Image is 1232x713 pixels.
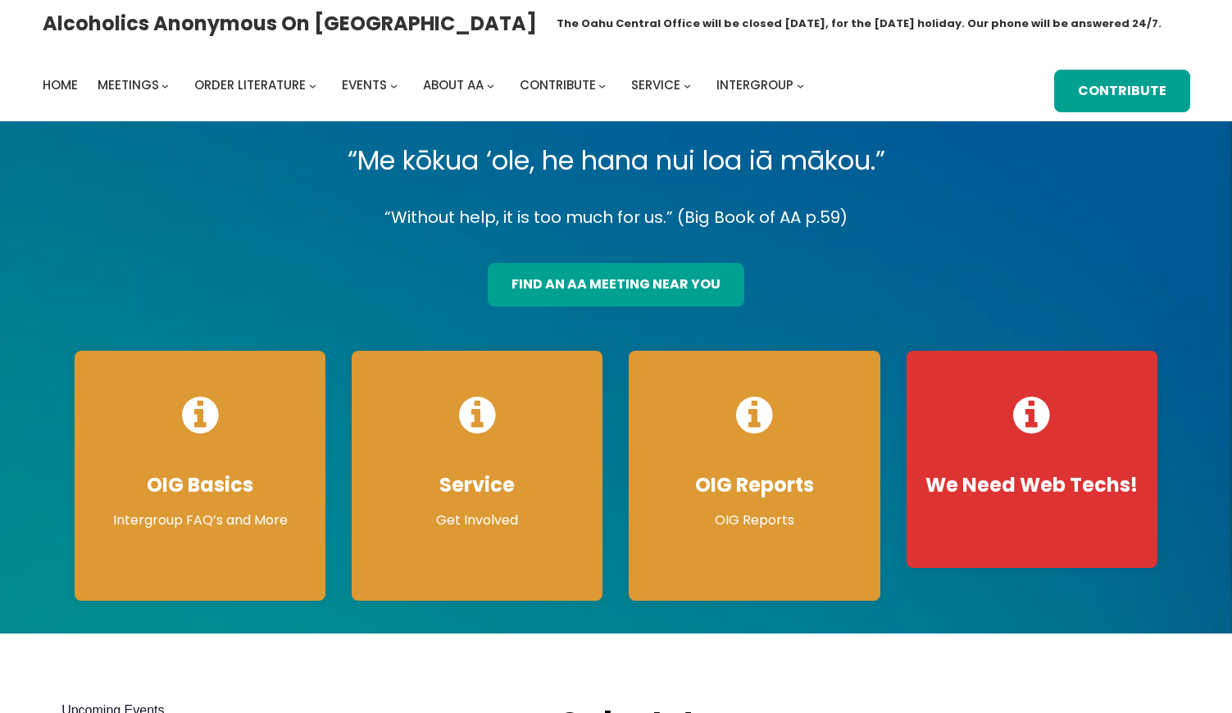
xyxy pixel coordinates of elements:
span: Service [631,76,680,93]
button: Contribute submenu [598,81,606,89]
h1: The Oahu Central Office will be closed [DATE], for the [DATE] holiday. Our phone will be answered... [557,16,1162,32]
p: “Without help, it is too much for us.” (Big Book of AA p.59) [61,203,1171,232]
button: Events submenu [390,81,398,89]
button: Intergroup submenu [797,81,804,89]
a: Events [342,74,387,97]
a: Contribute [1054,70,1190,113]
a: find an aa meeting near you [488,263,744,307]
h4: OIG Basics [91,473,309,497]
span: Order Literature [194,76,306,93]
h4: Service [368,473,586,497]
a: Intergroup [716,74,793,97]
button: Service submenu [684,81,691,89]
button: Meetings submenu [161,81,169,89]
span: Intergroup [716,76,793,93]
button: Order Literature submenu [309,81,316,89]
a: Home [43,74,78,97]
a: Service [631,74,680,97]
span: Meetings [98,76,159,93]
span: Home [43,76,78,93]
h4: OIG Reports [645,473,863,497]
a: Meetings [98,74,159,97]
span: Events [342,76,387,93]
p: Get Involved [368,511,586,530]
span: Contribute [520,76,596,93]
nav: Intergroup [43,74,810,97]
a: Alcoholics Anonymous on [GEOGRAPHIC_DATA] [43,6,537,41]
span: About AA [423,76,484,93]
p: Intergroup FAQ’s and More [91,511,309,530]
a: About AA [423,74,484,97]
button: About AA submenu [487,81,494,89]
p: “Me kōkua ‘ole, he hana nui loa iā mākou.” [61,138,1171,184]
p: OIG Reports [645,511,863,530]
a: Contribute [520,74,596,97]
h4: We Need Web Techs! [923,473,1141,497]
